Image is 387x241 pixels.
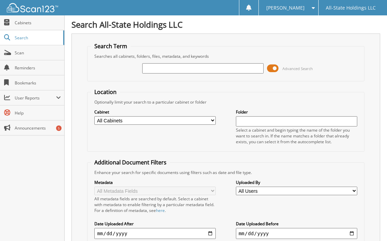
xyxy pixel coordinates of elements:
input: start [94,228,216,239]
span: User Reports [15,95,56,101]
iframe: Chat Widget [353,208,387,241]
div: Enhance your search for specific documents using filters such as date and file type. [91,170,361,175]
label: Cabinet [94,109,216,115]
legend: Additional Document Filters [91,159,170,166]
span: Search [15,35,60,41]
legend: Location [91,88,120,96]
label: Folder [236,109,357,115]
span: Bookmarks [15,80,61,86]
span: Reminders [15,65,61,71]
input: end [236,228,357,239]
span: All-State Holdings LLC [326,6,376,10]
legend: Search Term [91,42,131,50]
a: here [156,207,165,213]
span: [PERSON_NAME] [266,6,305,10]
span: Advanced Search [282,66,313,71]
label: Metadata [94,179,216,185]
h1: Search All-State Holdings LLC [71,19,380,30]
label: Date Uploaded After [94,221,216,227]
div: Optionally limit your search to a particular cabinet or folder [91,99,361,105]
label: Date Uploaded Before [236,221,357,227]
label: Uploaded By [236,179,357,185]
img: scan123-logo-white.svg [7,3,58,12]
div: All metadata fields are searched by default. Select a cabinet with metadata to enable filtering b... [94,196,216,213]
span: Help [15,110,61,116]
span: Scan [15,50,61,56]
div: Select a cabinet and begin typing the name of the folder you want to search in. If the name match... [236,127,357,145]
div: Searches all cabinets, folders, files, metadata, and keywords [91,53,361,59]
span: Announcements [15,125,61,131]
span: Cabinets [15,20,61,26]
div: 5 [56,125,62,131]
